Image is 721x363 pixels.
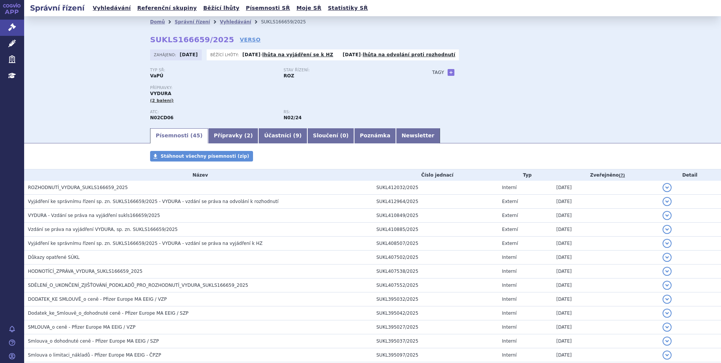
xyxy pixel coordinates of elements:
a: VERSO [240,36,261,43]
td: SUKL407502/2025 [373,251,498,265]
td: SUKL407552/2025 [373,278,498,292]
th: Název [24,169,373,181]
td: [DATE] [552,251,658,265]
span: Interní [502,185,517,190]
span: Externí [502,213,518,218]
td: [DATE] [552,278,658,292]
span: Vyjádření ke správnímu řízení sp. zn. SUKLS166659/2025 - VYDURA - vzdání se práva na odvolání k r... [28,199,279,204]
td: [DATE] [552,265,658,278]
td: SUKL407538/2025 [373,265,498,278]
a: Písemnosti SŘ [244,3,292,13]
p: - [343,52,456,58]
button: detail [663,337,672,346]
button: detail [663,281,672,290]
td: SUKL395037/2025 [373,334,498,348]
td: [DATE] [552,334,658,348]
span: VYDURA - Vzdání se práva na vyjádření sukls166659/2025 [28,213,160,218]
td: SUKL410885/2025 [373,223,498,237]
button: detail [663,239,672,248]
span: Interní [502,311,517,316]
td: [DATE] [552,320,658,334]
td: SUKL412032/2025 [373,181,498,195]
button: detail [663,211,672,220]
a: Newsletter [396,128,440,143]
a: Domů [150,19,165,25]
td: SUKL395032/2025 [373,292,498,306]
a: Statistiky SŘ [325,3,370,13]
td: [DATE] [552,181,658,195]
p: - [242,52,333,58]
th: Typ [498,169,552,181]
th: Číslo jednací [373,169,498,181]
p: Přípravky: [150,86,417,90]
button: detail [663,183,672,192]
td: SUKL395042/2025 [373,306,498,320]
span: Smlouva_o dohodnuté ceně - Pfizer Europe MA EEIG / SZP [28,338,159,344]
span: Interní [502,297,517,302]
abbr: (?) [619,173,625,178]
a: Běžící lhůty [201,3,242,13]
span: VYDURA [150,91,171,96]
span: Externí [502,241,518,246]
span: Interní [502,325,517,330]
a: Stáhnout všechny písemnosti (zip) [150,151,253,162]
button: detail [663,225,672,234]
h3: Tagy [432,68,444,77]
button: detail [663,295,672,304]
a: lhůta na vyjádření se k HZ [262,52,333,57]
span: Externí [502,199,518,204]
th: Zveřejněno [552,169,658,181]
span: 2 [247,132,250,138]
span: Důkazy opatřené SÚKL [28,255,80,260]
a: Písemnosti (45) [150,128,208,143]
li: SUKLS166659/2025 [261,16,316,28]
strong: RIMEGEPANT [150,115,173,120]
span: Smlouva o limitaci_nákladů - Pfizer Europe MA EEIG - ČPZP [28,352,161,358]
span: Interní [502,283,517,288]
span: 9 [296,132,299,138]
p: Stav řízení: [284,68,410,72]
td: [DATE] [552,348,658,362]
p: Typ SŘ: [150,68,276,72]
span: Interní [502,269,517,274]
span: Externí [502,227,518,232]
td: SUKL395027/2025 [373,320,498,334]
a: + [448,69,454,76]
button: detail [663,253,672,262]
a: Správní řízení [175,19,210,25]
span: Zahájeno: [154,52,178,58]
button: detail [663,197,672,206]
strong: [DATE] [180,52,198,57]
strong: rimegepant [284,115,302,120]
td: [DATE] [552,195,658,209]
a: Přípravky (2) [208,128,258,143]
span: 0 [342,132,346,138]
strong: VaPÚ [150,73,163,78]
button: detail [663,323,672,332]
td: [DATE] [552,237,658,251]
strong: [DATE] [343,52,361,57]
span: Interní [502,338,517,344]
td: [DATE] [552,209,658,223]
span: 45 [193,132,200,138]
span: Dodatek_ke_Smlouvě_o_dohodnuté ceně - Pfizer Europe MA EEIG / SZP [28,311,189,316]
button: detail [663,309,672,318]
span: Interní [502,352,517,358]
td: SUKL410849/2025 [373,209,498,223]
a: Vyhledávání [220,19,251,25]
th: Detail [659,169,721,181]
a: Moje SŘ [294,3,324,13]
td: [DATE] [552,306,658,320]
h2: Správní řízení [24,3,91,13]
a: Referenční skupiny [135,3,199,13]
td: [DATE] [552,292,658,306]
strong: SUKLS166659/2025 [150,35,234,44]
p: RS: [284,110,410,114]
button: detail [663,267,672,276]
td: SUKL395097/2025 [373,348,498,362]
strong: [DATE] [242,52,261,57]
span: SDĚLENÍ_O_UKONČENÍ_ZJIŠŤOVÁNÍ_PODKLADŮ_PRO_ROZHODNUTÍ_VYDURA_SUKLS166659_2025 [28,283,248,288]
td: SUKL408507/2025 [373,237,498,251]
a: Účastníci (9) [258,128,307,143]
span: ROZHODNUTÍ_VYDURA_SUKLS166659_2025 [28,185,128,190]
